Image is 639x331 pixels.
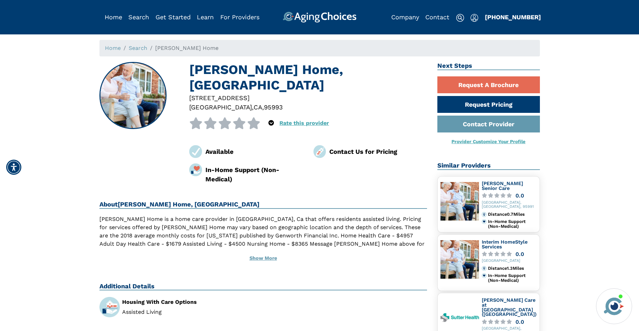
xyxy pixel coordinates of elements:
div: Popover trigger [470,12,478,23]
h2: Additional Details [99,282,427,291]
h2: Next Steps [437,62,540,70]
img: user-icon.svg [470,14,478,22]
div: In-Home Support (Non-Medical) [488,273,536,283]
div: Popover trigger [268,117,274,129]
a: Search [128,13,149,21]
nav: breadcrumb [99,40,540,56]
a: [PERSON_NAME] Senior Care [482,181,523,191]
div: In-Home Support (Non-Medical) [488,219,536,229]
div: Housing With Care Options [122,299,258,305]
img: distance.svg [482,212,487,217]
img: primary.svg [482,273,487,278]
a: Provider Customize Your Profile [451,139,525,144]
img: search-icon.svg [456,14,464,22]
div: 0.0 [515,193,524,198]
div: [GEOGRAPHIC_DATA] [482,259,537,263]
img: primary.svg [482,219,487,224]
a: Get Started [156,13,191,21]
a: 0.0 [482,252,537,257]
a: For Providers [220,13,259,21]
h1: [PERSON_NAME] Home, [GEOGRAPHIC_DATA] [189,62,427,93]
li: Assisted Living [122,309,258,315]
a: Contact Provider [437,116,540,132]
img: Wilfredo a Chico's Home, Yuba City CA [100,63,166,129]
a: Request A Brochure [437,76,540,93]
a: Learn [197,13,214,21]
a: Home [105,13,122,21]
img: avatar [602,295,626,318]
div: Accessibility Menu [6,160,21,175]
div: Available [205,147,303,156]
h2: Similar Providers [437,162,540,170]
a: 0.0 [482,319,537,324]
div: [GEOGRAPHIC_DATA], [GEOGRAPHIC_DATA], 95991 [482,201,537,210]
span: , [252,104,254,111]
span: , [262,104,264,111]
div: Popover trigger [128,12,149,23]
a: 0.0 [482,193,537,198]
a: Home [105,45,121,51]
img: AgingChoices [283,12,356,23]
div: 95993 [264,103,283,112]
span: CA [254,104,262,111]
div: 0.0 [515,319,524,324]
span: [GEOGRAPHIC_DATA] [189,104,252,111]
a: Search [129,45,147,51]
div: 0.0 [515,252,524,257]
a: Rate this provider [279,120,329,126]
div: Distance 1.3 Miles [488,266,536,271]
a: Company [391,13,419,21]
h2: About [PERSON_NAME] Home, [GEOGRAPHIC_DATA] [99,201,427,209]
a: Request Pricing [437,96,540,113]
a: Contact [425,13,449,21]
a: Interim HomeStyle Services [482,239,528,249]
p: [PERSON_NAME] Home is a home care provider in [GEOGRAPHIC_DATA], Ca that offers residents assiste... [99,215,427,256]
div: [STREET_ADDRESS] [189,93,427,103]
div: In-Home Support (Non-Medical) [205,165,303,184]
img: distance.svg [482,266,487,271]
div: Distance 0.7 Miles [488,212,536,217]
a: [PHONE_NUMBER] [485,13,541,21]
span: [PERSON_NAME] Home [155,45,219,51]
button: Show More [99,251,427,266]
a: [PERSON_NAME] Care at [GEOGRAPHIC_DATA] ([GEOGRAPHIC_DATA]) [482,297,536,317]
div: Contact Us for Pricing [329,147,427,156]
